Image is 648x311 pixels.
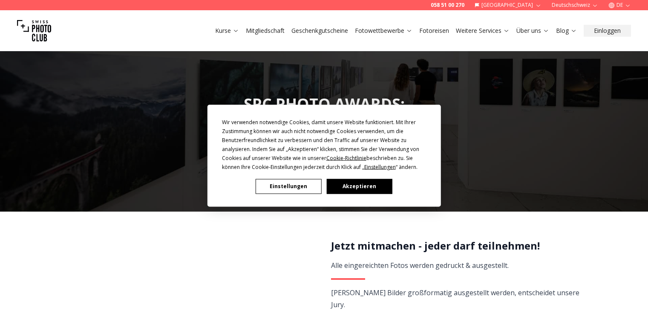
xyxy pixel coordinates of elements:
[207,105,441,206] div: Cookie Consent Prompt
[256,179,321,194] button: Einstellungen
[326,154,366,161] span: Cookie-Richtlinie
[222,117,426,171] div: Wir verwenden notwendige Cookies, damit unsere Website funktioniert. Mit Ihrer Zustimmung können ...
[364,163,396,170] span: Einstellungen
[326,179,392,194] button: Akzeptieren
